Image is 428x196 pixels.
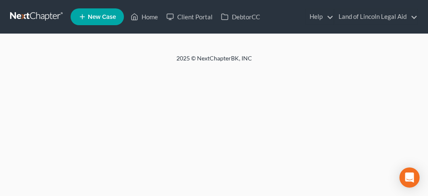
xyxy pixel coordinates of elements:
[13,54,416,69] div: 2025 © NextChapterBK, INC
[334,9,417,24] a: Land of Lincoln Legal Aid
[217,9,264,24] a: DebtorCC
[305,9,333,24] a: Help
[71,8,124,25] new-legal-case-button: New Case
[399,167,420,188] div: Open Intercom Messenger
[162,9,217,24] a: Client Portal
[126,9,162,24] a: Home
